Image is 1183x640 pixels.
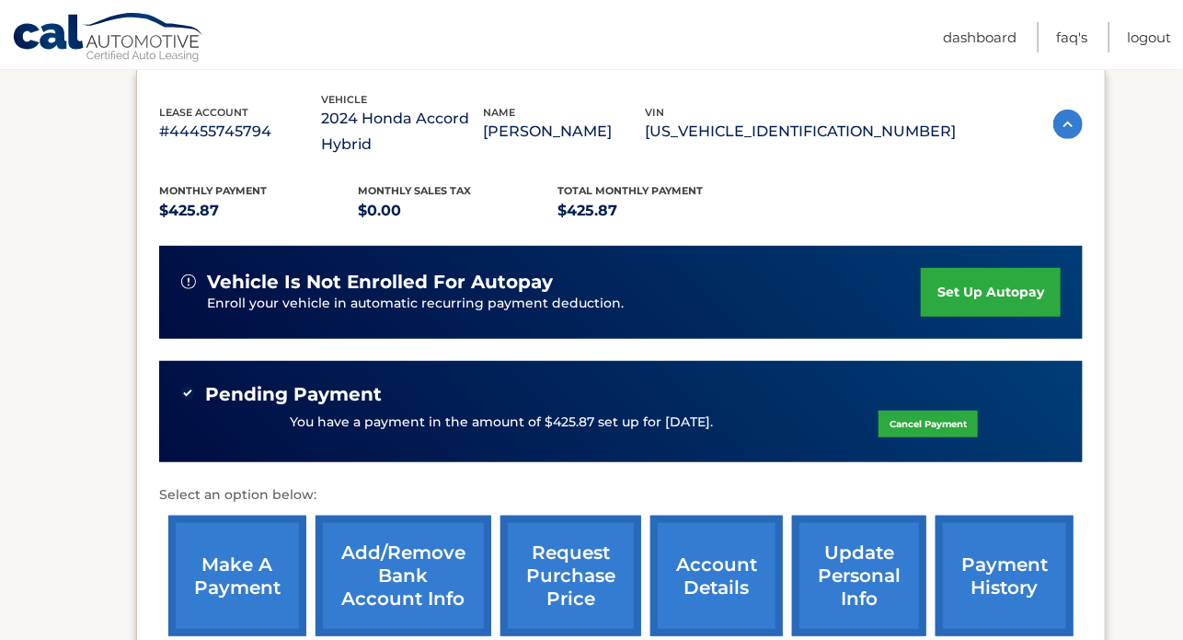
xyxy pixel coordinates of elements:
[159,198,359,224] p: $425.87
[1127,22,1171,52] a: Logout
[792,516,926,636] a: update personal info
[557,184,703,197] span: Total Monthly Payment
[159,106,248,119] span: lease account
[879,411,978,437] a: Cancel Payment
[1053,110,1083,139] img: accordion-active.svg
[500,516,641,636] a: request purchase price
[557,198,757,224] p: $425.87
[290,413,713,433] p: You have a payment in the amount of $425.87 set up for [DATE].
[321,93,367,106] span: vehicle
[316,516,491,636] a: Add/Remove bank account info
[181,274,196,289] img: alert-white.svg
[181,387,194,400] img: check-green.svg
[1056,22,1087,52] a: FAQ's
[483,119,645,145] p: [PERSON_NAME]
[359,184,472,197] span: Monthly sales Tax
[359,198,558,224] p: $0.00
[321,106,483,157] p: 2024 Honda Accord Hybrid
[159,484,1083,506] p: Select an option below:
[207,271,553,294] span: vehicle is not enrolled for autopay
[205,383,382,406] span: Pending Payment
[936,516,1074,636] a: payment history
[12,12,205,65] a: Cal Automotive
[645,119,956,145] p: [US_VEHICLE_IDENTIFICATION_NUMBER]
[921,268,1061,317] a: set up autopay
[159,184,267,197] span: Monthly Payment
[483,106,515,119] span: name
[650,516,783,636] a: account details
[645,106,664,119] span: vin
[159,119,321,145] p: #44455745794
[207,294,921,314] p: Enroll your vehicle in automatic recurring payment deduction.
[168,516,306,636] a: make a payment
[943,22,1016,52] a: Dashboard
